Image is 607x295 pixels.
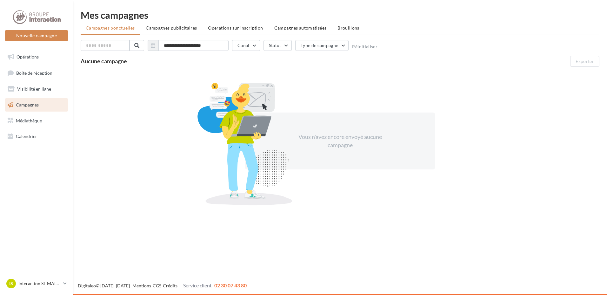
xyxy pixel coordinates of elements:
a: Médiathèque [4,114,69,127]
a: CGS [153,283,161,288]
button: Canal [232,40,260,51]
a: IS Interaction ST MAIXENT [5,278,68,290]
span: Boîte de réception [16,70,52,75]
span: Service client [183,282,212,288]
a: Mentions [132,283,151,288]
div: Vous n'avez encore envoyé aucune campagne [285,133,395,149]
a: Campagnes [4,98,69,112]
p: Interaction ST MAIXENT [18,280,61,287]
div: Mes campagnes [81,10,599,20]
a: Crédits [163,283,177,288]
a: Calendrier [4,130,69,143]
button: Réinitialiser [352,44,377,49]
span: IS [9,280,13,287]
span: Visibilité en ligne [17,86,51,92]
button: Statut [263,40,292,51]
a: Digitaleo [78,283,96,288]
span: Opérations [17,54,39,59]
a: Boîte de réception [4,66,69,80]
a: Visibilité en ligne [4,82,69,96]
a: Opérations [4,50,69,64]
span: 02 30 07 43 80 [214,282,247,288]
span: Médiathèque [16,118,42,123]
button: Exporter [570,56,599,67]
span: Campagnes [16,102,39,107]
button: Nouvelle campagne [5,30,68,41]
span: © [DATE]-[DATE] - - - [78,283,247,288]
button: Type de campagne [295,40,349,51]
span: Brouillons [337,25,359,31]
span: Aucune campagne [81,58,127,65]
span: Calendrier [16,134,37,139]
span: Campagnes automatisées [274,25,327,31]
span: Operations sur inscription [208,25,263,31]
span: Campagnes publicitaires [146,25,197,31]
